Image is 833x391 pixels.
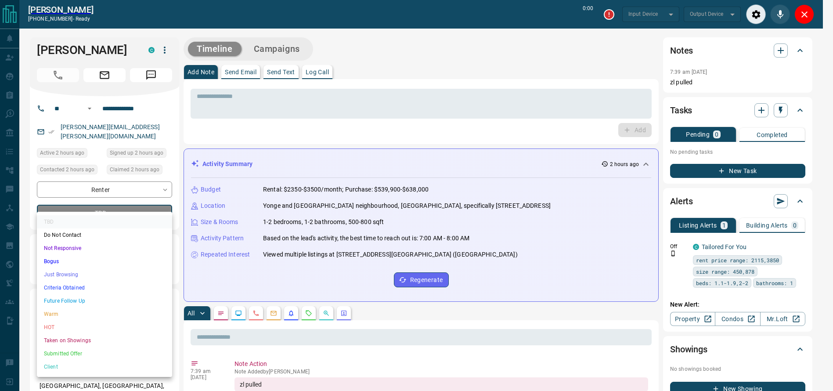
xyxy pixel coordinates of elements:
li: Submitted Offer [37,347,172,360]
li: Warm [37,308,172,321]
li: HOT [37,321,172,334]
li: Client [37,360,172,373]
li: Taken on Showings [37,334,172,347]
li: Do Not Contact [37,228,172,242]
li: Just Browsing [37,268,172,281]
li: Not Responsive [37,242,172,255]
li: Criteria Obtained [37,281,172,294]
li: Bogus [37,255,172,268]
li: Future Follow Up [37,294,172,308]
